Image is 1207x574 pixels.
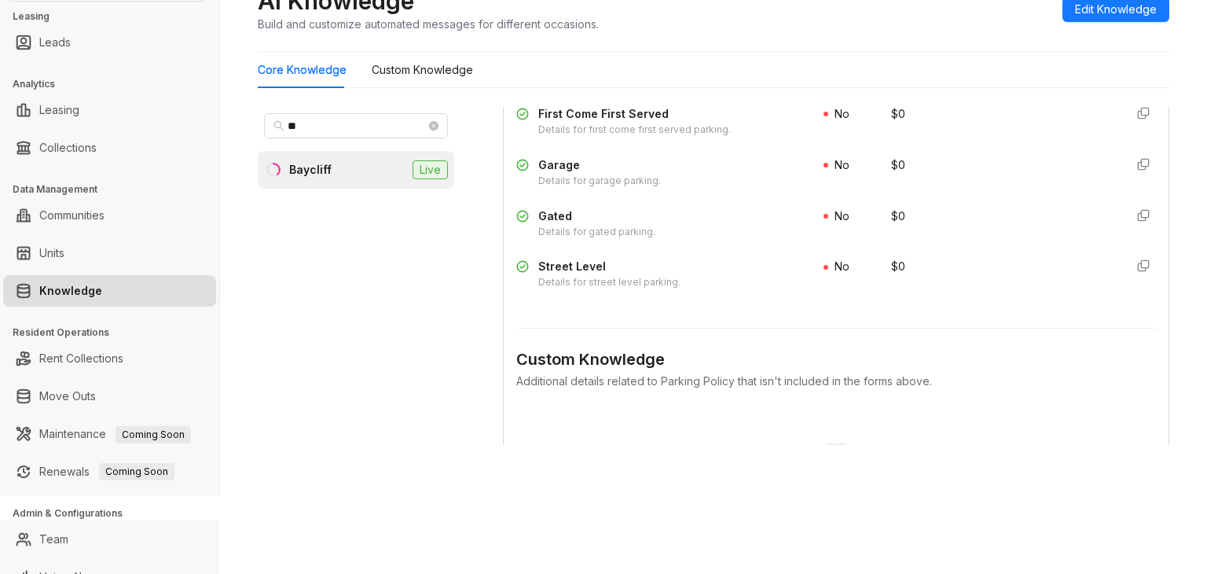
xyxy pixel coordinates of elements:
a: Team [39,524,68,555]
span: Live [413,160,448,179]
div: Custom Knowledge [372,61,473,79]
div: Gated [538,208,655,225]
div: Details for street level parking. [538,275,681,290]
div: Garage [538,156,661,174]
h3: Resident Operations [13,326,219,340]
div: Details for garage parking. [538,174,661,189]
a: Knowledge [39,275,102,307]
span: close-circle [429,121,438,131]
a: Move Outs [39,381,96,412]
li: Leasing [3,94,216,126]
span: search [273,120,284,131]
span: $ 0 [891,258,905,275]
div: Street Level [538,258,681,275]
div: Baycliff [289,161,332,178]
div: First Come First Served [538,105,731,123]
li: Collections [3,132,216,164]
span: $ 0 [891,156,905,174]
span: No [835,107,849,120]
li: Team [3,524,216,555]
div: Details for first come first served parking. [538,123,731,138]
div: Core Knowledge [258,61,347,79]
a: Collections [39,132,97,164]
li: Maintenance [3,418,216,450]
a: Leasing [39,94,79,126]
a: Leads [39,27,71,58]
h3: Admin & Configurations [13,506,219,521]
span: No [835,209,849,223]
li: Communities [3,200,216,231]
span: Edit Knowledge [1075,1,1157,18]
li: Move Outs [3,381,216,412]
div: Custom Knowledge [516,348,1156,372]
li: Rent Collections [3,343,216,374]
div: Build and customize automated messages for different occasions. [258,16,599,32]
span: No [835,259,849,273]
div: Details for gated parking. [538,225,655,240]
li: Renewals [3,456,216,488]
h3: Data Management [13,182,219,197]
h3: Analytics [13,77,219,91]
li: Leads [3,27,216,58]
a: RenewalsComing Soon [39,456,174,488]
a: Communities [39,200,105,231]
a: Units [39,237,64,269]
span: No [835,158,849,171]
span: $ 0 [891,105,905,123]
a: Rent Collections [39,343,123,374]
li: Knowledge [3,275,216,307]
h3: Leasing [13,9,219,24]
div: Additional details related to Parking Policy that isn't included in the forms above. [516,373,1156,390]
span: Coming Soon [116,426,191,443]
li: Units [3,237,216,269]
span: $ 0 [891,208,905,225]
span: Coming Soon [99,463,174,480]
